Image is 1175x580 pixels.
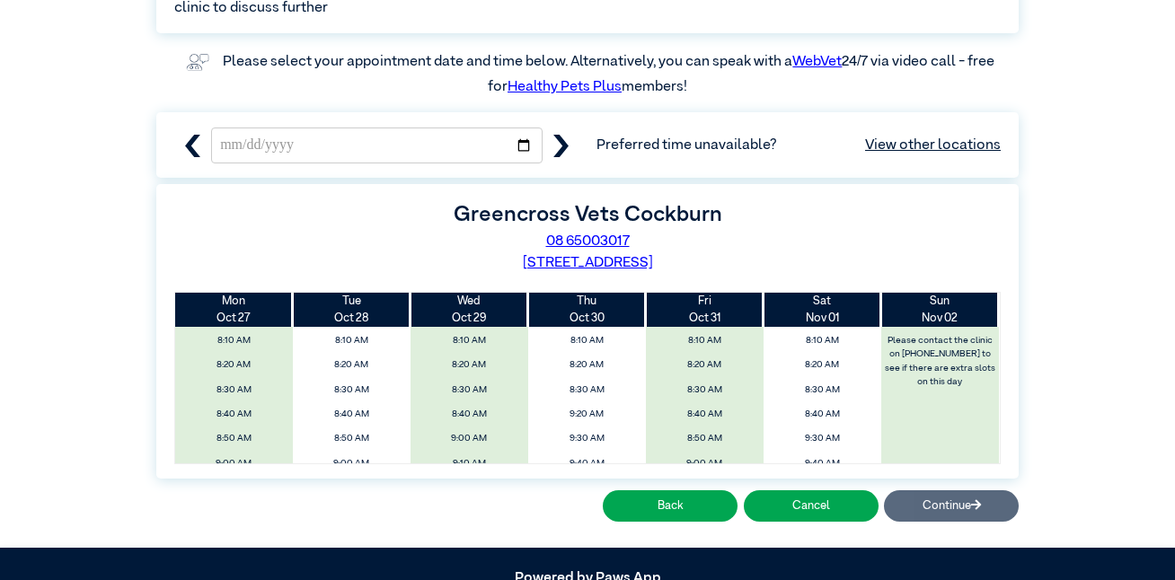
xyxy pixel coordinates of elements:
span: 8:30 AM [298,380,406,400]
span: 8:10 AM [298,330,406,351]
span: 9:40 AM [533,453,641,474]
span: 8:10 AM [415,330,523,351]
span: 8:10 AM [533,330,641,351]
span: 8:30 AM [415,380,523,400]
button: Cancel [744,490,879,522]
span: 8:40 AM [181,404,288,425]
th: Oct 31 [646,293,764,327]
th: Nov 02 [881,293,999,327]
span: 8:50 AM [650,428,758,449]
label: Please select your appointment date and time below. Alternatively, you can speak with a 24/7 via ... [223,55,997,94]
a: 08 65003017 [546,234,630,249]
a: [STREET_ADDRESS] [523,256,653,270]
th: Oct 30 [528,293,646,327]
button: Back [603,490,738,522]
span: 8:30 AM [650,380,758,400]
span: 8:40 AM [650,404,758,425]
span: 9:00 AM [650,453,758,474]
a: Healthy Pets Plus [508,80,622,94]
label: Greencross Vets Cockburn [454,204,722,225]
span: Preferred time unavailable? [596,135,1001,156]
span: 8:20 AM [181,355,288,375]
img: vet [181,48,215,76]
th: Oct 27 [175,293,293,327]
span: 8:50 AM [298,428,406,449]
span: 8:30 AM [768,380,876,400]
span: 8:40 AM [415,404,523,425]
th: Oct 29 [411,293,528,327]
span: 8:10 AM [650,330,758,351]
span: 8:20 AM [298,355,406,375]
span: 8:20 AM [650,355,758,375]
span: 9:10 AM [415,453,523,474]
span: 9:20 AM [533,404,641,425]
span: 8:30 AM [181,380,288,400]
span: 8:10 AM [181,330,288,351]
a: View other locations [865,135,1001,156]
span: 8:20 AM [415,355,523,375]
span: 8:40 AM [298,404,406,425]
a: WebVet [792,55,842,69]
th: Nov 01 [764,293,881,327]
span: 8:20 AM [768,355,876,375]
span: 8:10 AM [768,330,876,351]
span: 8:20 AM [533,355,641,375]
span: 9:00 AM [181,453,288,474]
span: 8:50 AM [181,428,288,449]
span: 9:40 AM [768,453,876,474]
span: 8:30 AM [533,380,641,400]
span: 9:00 AM [415,428,523,449]
span: 9:30 AM [533,428,641,449]
label: Please contact the clinic on [PHONE_NUMBER] to see if there are extra slots on this day [882,330,997,392]
span: 9:30 AM [768,428,876,449]
span: 8:40 AM [768,404,876,425]
th: Oct 28 [293,293,411,327]
span: 9:00 AM [298,453,406,474]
